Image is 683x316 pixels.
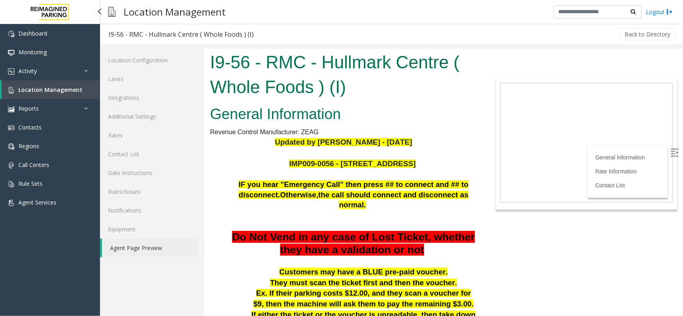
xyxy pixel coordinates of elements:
[18,86,82,93] span: Location Management
[34,131,264,150] span: IF you hear "Emergency Call" then press ## to connect and ## to disconnect.
[100,201,200,220] a: Notifications
[6,80,114,87] span: Revenue Control Manufacturer: ZEAG
[667,8,673,16] img: logout
[646,8,673,16] a: Logout
[18,48,47,56] span: Monitoring
[71,89,208,97] span: Updated by [PERSON_NAME] - [DATE]
[100,126,200,145] a: Rates
[8,143,14,150] img: 'icon'
[100,70,200,88] a: Lanes
[100,163,200,182] a: Gate Instructions
[100,88,200,107] a: Integrations
[120,2,230,22] h3: Location Management
[49,240,270,259] span: Ex. If their parking costs $12.00, and they scan a voucher for $9, then the machine will ask them...
[6,55,273,76] h2: General Information
[18,199,56,206] span: Agent Services
[108,29,254,40] div: I9-56 - RMC - Hullmark Centre ( Whole Foods ) (I)
[8,87,14,93] img: 'icon'
[18,142,39,150] span: Regions
[8,50,14,56] img: 'icon'
[8,200,14,206] img: 'icon'
[108,2,116,22] img: pageIcon
[18,161,49,169] span: Call Centers
[100,51,200,70] a: Location Configuration
[28,182,271,207] span: Do Not Vend in any case of Lost Ticket, whether they have a validation or not
[76,142,114,150] span: Otherwise,
[100,220,200,238] a: Equipment
[619,28,675,40] button: Back to Directory
[8,68,14,75] img: 'icon'
[18,123,42,131] span: Contacts
[18,67,37,75] span: Activity
[8,106,14,112] img: 'icon'
[8,31,14,37] img: 'icon'
[102,238,200,257] a: Agent Page Preview
[18,105,39,112] span: Reports
[100,145,200,163] a: Contact List
[100,182,200,201] a: Rules/Issues
[100,107,200,126] a: Additional Settings
[8,181,14,187] img: 'icon'
[18,180,42,187] span: Rule Sets
[66,230,253,238] span: They must scan the ticket first and then the voucher.
[47,262,272,291] span: If either the ticket or the voucher is unreadable, then take down the ticket number and tell the ...
[391,105,441,112] a: General Information
[2,80,100,99] a: Location Management
[85,111,212,119] span: IMP009-0056 - [STREET_ADDRESS]
[75,219,244,227] span: Customers may have a BLUE pre-paid voucher.
[8,162,14,169] img: 'icon'
[391,119,433,126] a: Rate Information
[8,125,14,131] img: 'icon'
[467,100,475,108] img: Open/Close Sidebar Menu
[18,30,47,37] span: Dashboard
[391,133,421,140] a: Contact List
[114,142,264,161] span: the call should connect and disconnect as normal.
[6,1,273,50] h1: I9-56 - RMC - Hullmark Centre ( Whole Foods ) (I)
